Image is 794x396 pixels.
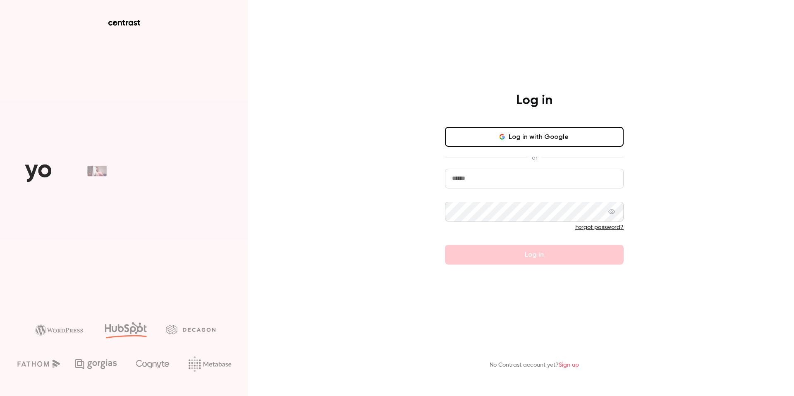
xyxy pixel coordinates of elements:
img: decagon [166,325,215,334]
a: Forgot password? [575,224,624,230]
h4: Log in [516,92,552,109]
span: or [528,153,541,162]
p: No Contrast account yet? [490,361,579,370]
a: Sign up [559,362,579,368]
button: Log in with Google [445,127,624,147]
